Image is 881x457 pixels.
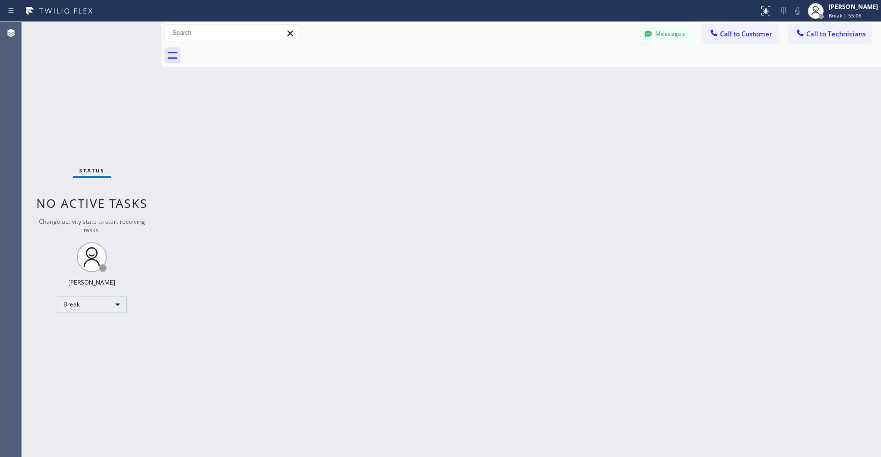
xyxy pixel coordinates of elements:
[829,2,878,11] div: [PERSON_NAME]
[165,25,299,41] input: Search
[791,4,805,18] button: Mute
[79,167,105,174] span: Status
[720,29,772,38] span: Call to Customer
[789,24,871,43] button: Call to Technicians
[36,195,148,211] span: No active tasks
[638,24,693,43] button: Messages
[829,12,862,19] span: Break | 55:06
[703,24,779,43] button: Call to Customer
[39,217,145,234] span: Change activity state to start receiving tasks.
[57,297,127,312] div: Break
[806,29,866,38] span: Call to Technicians
[68,278,115,287] div: [PERSON_NAME]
